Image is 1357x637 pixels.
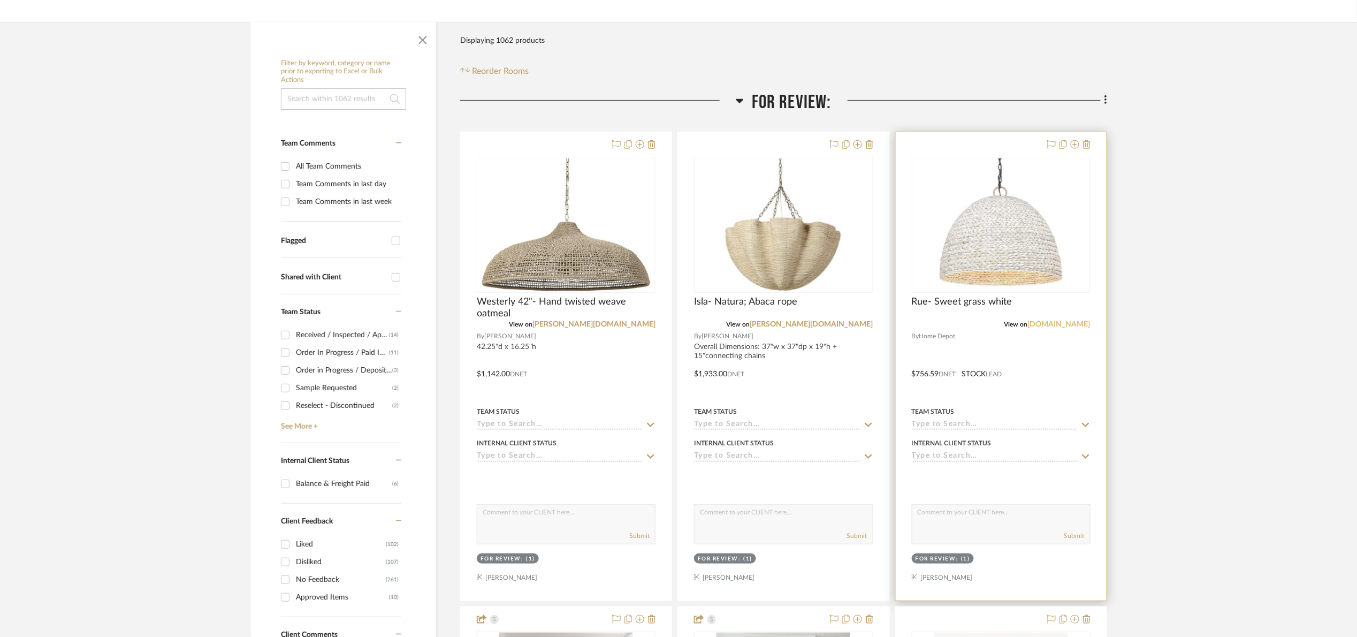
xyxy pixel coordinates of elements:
div: (102) [386,536,399,553]
input: Type to Search… [477,420,643,430]
span: Isla- Natura; Abaca rope [694,296,797,308]
div: Order in Progress / Deposit Paid / Balance due [296,362,392,379]
span: For Review: [752,91,832,114]
span: By [912,331,919,342]
div: (10) [389,589,399,606]
div: (11) [389,344,399,361]
div: Team Status [477,407,520,416]
div: Internal Client Status [912,438,992,448]
div: Balance & Freight Paid [296,475,392,492]
div: (1) [527,555,536,563]
div: (3) [392,362,399,379]
img: Westerly 42"- Hand twisted weave oatmeal [478,158,654,291]
div: Reselect - Discontinued [296,397,392,414]
div: Order In Progress / Paid In Full w/ Freight, No Balance due [296,344,389,361]
button: Submit [847,531,867,541]
div: (14) [389,327,399,344]
button: Submit [1064,531,1085,541]
span: Client Feedback [281,518,333,525]
img: Rue- Sweet grass white [934,158,1068,292]
div: (1) [744,555,753,563]
div: Internal Client Status [694,438,774,448]
input: Type to Search… [912,420,1078,430]
div: No Feedback [296,571,386,588]
span: By [694,331,702,342]
a: See More + [278,414,401,431]
div: Team Comments in last week [296,193,399,210]
span: Internal Client Status [281,457,349,465]
span: Team Status [281,308,321,316]
div: All Team Comments [296,158,399,175]
img: Isla- Natura; Abaca rope [695,158,872,291]
span: Home Depot [919,331,956,342]
div: For Review: [481,555,524,563]
button: Close [412,27,433,49]
span: Reorder Rooms [472,65,529,78]
span: By [477,331,484,342]
div: (2) [392,397,399,414]
div: Disliked [296,553,386,571]
div: Sample Requested [296,380,392,397]
div: 0 [912,157,1090,292]
div: 0 [695,157,872,292]
a: [DOMAIN_NAME] [1028,321,1091,328]
span: [PERSON_NAME] [702,331,753,342]
div: Team Status [912,407,955,416]
div: (261) [386,571,399,588]
span: Team Comments [281,140,336,147]
span: View on [727,321,750,328]
span: [PERSON_NAME] [484,331,536,342]
div: Received / Inspected / Approved [296,327,389,344]
input: Type to Search… [694,452,860,462]
div: Team Status [694,407,737,416]
input: Search within 1062 results [281,88,406,110]
div: Approved Items [296,589,389,606]
div: (6) [392,475,399,492]
div: Shared with Client [281,273,386,282]
span: Westerly 42"- Hand twisted weave oatmeal [477,296,655,320]
div: Flagged [281,237,386,246]
input: Type to Search… [477,452,643,462]
a: [PERSON_NAME][DOMAIN_NAME] [750,321,873,328]
input: Type to Search… [694,420,860,430]
div: Liked [296,536,386,553]
div: (2) [392,380,399,397]
div: Internal Client Status [477,438,556,448]
div: For Review: [916,555,959,563]
div: For Review: [698,555,741,563]
button: Submit [629,531,650,541]
div: (1) [961,555,970,563]
span: View on [1004,321,1028,328]
button: Reorder Rooms [460,65,529,78]
span: View on [509,321,532,328]
div: Displaying 1062 products [460,30,545,51]
span: Rue- Sweet grass white [912,296,1012,308]
div: Team Comments in last day [296,176,399,193]
div: (107) [386,553,399,571]
h6: Filter by keyword, category or name prior to exporting to Excel or Bulk Actions [281,59,406,85]
input: Type to Search… [912,452,1078,462]
a: [PERSON_NAME][DOMAIN_NAME] [532,321,655,328]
